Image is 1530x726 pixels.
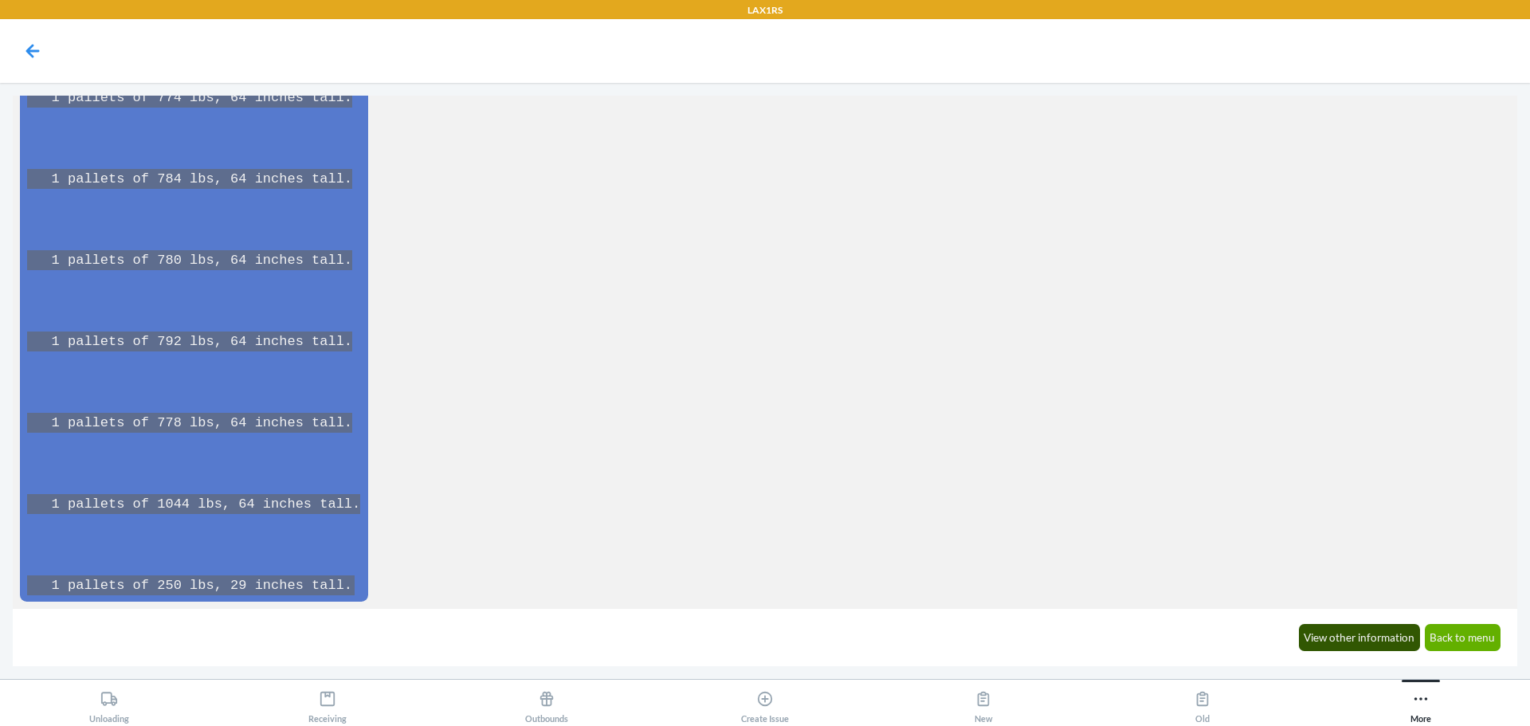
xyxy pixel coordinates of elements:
[1410,684,1431,724] div: More
[1312,680,1530,724] button: More
[218,680,437,724] button: Receiving
[437,680,656,724] button: Outbounds
[1093,680,1311,724] button: Old
[525,684,568,724] div: Outbounds
[308,684,347,724] div: Receiving
[1299,624,1421,651] button: View other information
[747,3,783,18] p: LAX1RS
[89,684,129,724] div: Unloading
[1425,624,1501,651] button: Back to menu
[975,684,993,724] div: New
[656,680,874,724] button: Create Issue
[1194,684,1211,724] div: Old
[874,680,1093,724] button: New
[741,684,789,724] div: Create Issue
